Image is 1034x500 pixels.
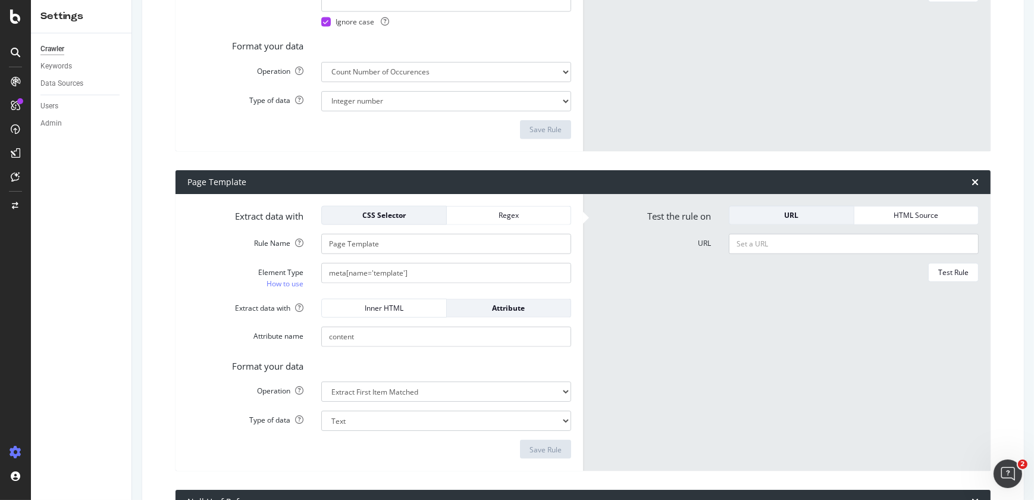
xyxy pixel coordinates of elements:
[928,263,979,282] button: Test Rule
[178,206,312,223] label: Extract data with
[178,234,312,248] label: Rule Name
[520,120,571,139] button: Save Rule
[321,206,447,225] button: CSS Selector
[854,206,979,225] button: HTML Source
[321,263,571,283] input: CSS Expression
[178,36,312,52] label: Format your data
[187,267,303,277] div: Element Type
[40,60,72,73] div: Keywords
[178,62,312,76] label: Operation
[178,382,312,396] label: Operation
[520,440,571,459] button: Save Rule
[40,10,122,23] div: Settings
[40,43,64,55] div: Crawler
[331,210,437,220] div: CSS Selector
[336,17,389,27] span: Ignore case
[321,234,571,254] input: Provide a name
[187,331,303,341] div: Attribute name
[321,299,447,318] button: Inner HTML
[40,43,123,55] a: Crawler
[729,234,979,254] input: Set a URL
[972,177,979,187] div: times
[40,100,58,112] div: Users
[267,277,303,290] a: How to use
[187,176,246,188] div: Page Template
[447,206,572,225] button: Regex
[729,206,854,225] button: URL
[586,206,720,223] label: Test the rule on
[1018,460,1027,469] span: 2
[40,60,123,73] a: Keywords
[178,91,312,105] label: Type of data
[529,124,562,135] div: Save Rule
[586,234,720,248] label: URL
[40,100,123,112] a: Users
[447,299,572,318] button: Attribute
[40,77,123,90] a: Data Sources
[40,77,83,90] div: Data Sources
[994,460,1022,488] iframe: Intercom live chat
[40,117,123,130] a: Admin
[178,299,312,313] label: Extract data with
[456,210,562,220] div: Regex
[331,303,437,313] div: Inner HTML
[739,210,844,220] div: URL
[529,445,562,455] div: Save Rule
[178,356,312,373] label: Format your data
[938,267,969,277] div: Test Rule
[40,117,62,130] div: Admin
[178,411,312,425] label: Type of data
[456,303,562,313] div: Attribute
[864,210,969,220] div: HTML Source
